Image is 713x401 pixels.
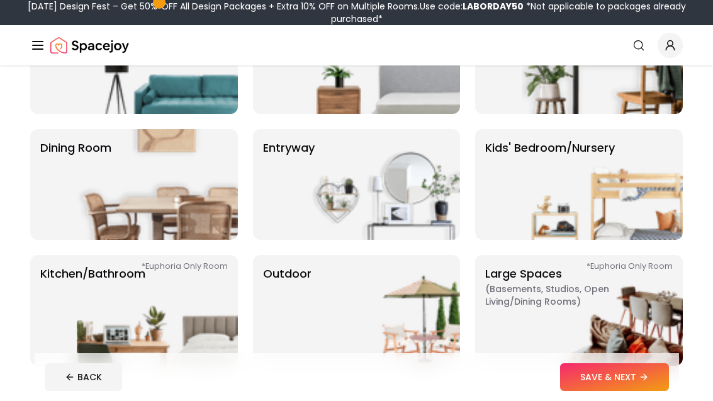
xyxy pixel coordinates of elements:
img: Spacejoy Logo [50,33,129,58]
p: entryway [263,139,315,230]
img: Kids' Bedroom/Nursery [522,129,683,240]
img: Outdoor [299,255,460,366]
a: Spacejoy [50,33,129,58]
p: Large Spaces [485,265,643,356]
p: Kitchen/Bathroom [40,265,145,356]
button: SAVE & NEXT [560,363,669,391]
p: Kids' Bedroom/Nursery [485,139,615,230]
img: Dining Room [77,129,238,240]
span: ( Basements, Studios, Open living/dining rooms ) [485,283,643,308]
button: BACK [45,363,122,391]
nav: Global [30,25,683,65]
img: Kitchen/Bathroom *Euphoria Only [77,255,238,366]
img: entryway [299,129,460,240]
p: Outdoor [263,265,312,356]
p: Dining Room [40,139,111,230]
img: Large Spaces *Euphoria Only [522,255,683,366]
